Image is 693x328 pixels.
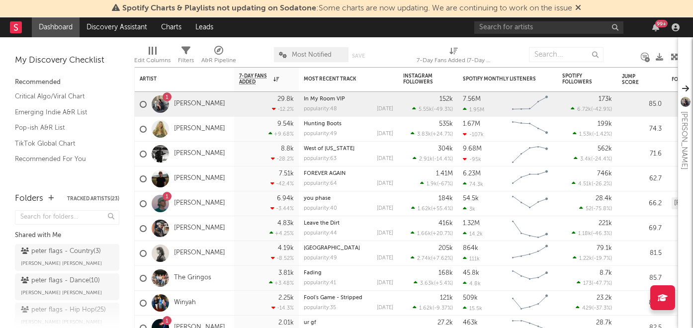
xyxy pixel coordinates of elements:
[269,280,294,286] div: +3.48 %
[655,20,668,27] div: 99 +
[597,295,612,301] div: 23.2k
[15,244,119,271] a: peter flags - Country(3)[PERSON_NAME] [PERSON_NAME]
[580,157,591,162] span: 3.4k
[508,92,552,117] svg: Chart title
[304,76,378,82] div: Most Recent Track
[304,255,337,261] div: popularity: 49
[122,4,316,12] span: Spotify Charts & Playlists not updating on Sodatone
[15,138,109,149] a: TikTok Global Chart
[433,107,451,112] span: -49.3 %
[178,55,194,67] div: Filters
[438,245,453,251] div: 205k
[594,256,610,261] span: -19.7 %
[122,4,572,12] span: : Some charts are now updating. We are continuing to work on the issue
[15,107,109,118] a: Emerging Indie A&R List
[508,291,552,316] svg: Chart title
[278,245,294,251] div: 4.19k
[463,280,481,287] div: 4.8k
[593,281,610,286] span: -47.7 %
[622,123,662,135] div: 74.3
[463,206,475,212] div: 3k
[582,306,592,311] span: 429
[463,181,483,187] div: 74.3k
[572,180,612,187] div: ( )
[463,231,483,237] div: 14.2k
[174,174,225,183] a: [PERSON_NAME]
[433,256,451,261] span: +7.62 %
[583,281,592,286] span: 173
[304,320,316,326] a: ur gf
[508,216,552,241] svg: Chart title
[622,148,662,160] div: 71.6
[268,131,294,137] div: +9.68 %
[271,255,294,261] div: -8.52 %
[272,106,294,112] div: -12.2 %
[304,221,340,226] a: Leave the Dirt
[463,76,537,82] div: Spotify Monthly Listeners
[304,181,337,186] div: popularity: 64
[463,320,478,326] div: 463k
[377,231,393,236] div: [DATE]
[304,171,393,176] div: FOREVER AGAIN
[435,281,451,286] span: +5.4 %
[270,205,294,212] div: -3.44 %
[413,156,453,162] div: ( )
[304,320,393,326] div: ur gf
[463,245,478,251] div: 864k
[419,306,433,311] span: 1.62k
[411,131,453,137] div: ( )
[678,111,690,169] div: [PERSON_NAME]
[622,98,662,110] div: 85.0
[277,96,294,102] div: 29.8k
[304,246,393,251] div: New House
[178,42,194,71] div: Filters
[154,17,188,37] a: Charts
[377,131,393,137] div: [DATE]
[270,180,294,187] div: -42.4 %
[21,246,101,257] div: peter flags - Country ( 3 )
[15,193,43,205] div: Folders
[377,255,393,261] div: [DATE]
[463,96,481,102] div: 7.56M
[597,170,612,177] div: 746k
[174,100,225,108] a: [PERSON_NAME]
[411,205,453,212] div: ( )
[281,146,294,152] div: 8.8k
[419,107,432,112] span: 5.55k
[434,157,451,162] span: -14.4 %
[419,157,433,162] span: 2.91k
[377,305,393,311] div: [DATE]
[412,106,453,112] div: ( )
[278,295,294,301] div: 2.25k
[80,17,154,37] a: Discovery Assistant
[174,125,225,133] a: [PERSON_NAME]
[377,280,393,286] div: [DATE]
[304,206,337,211] div: popularity: 40
[579,256,592,261] span: 1.22k
[463,295,478,301] div: 509k
[594,306,610,311] span: -37.3 %
[411,255,453,261] div: ( )
[439,121,453,127] div: 535k
[304,295,362,301] a: Fool's Game - Stripped
[414,280,453,286] div: ( )
[21,275,100,287] div: peter flags - Dance ( 10 )
[420,281,434,286] span: 3.63k
[417,256,431,261] span: 2.74k
[622,247,662,259] div: 81.5
[277,220,294,227] div: 4.83k
[575,4,581,12] span: Dismiss
[279,170,294,177] div: 7.51k
[304,146,393,152] div: West of Ohio
[174,274,211,282] a: The Gringos
[438,146,453,152] div: 304k
[15,210,119,225] input: Search for folders...
[463,156,481,163] div: -95k
[508,142,552,166] svg: Chart title
[593,157,610,162] span: -24.4 %
[304,156,337,162] div: popularity: 63
[597,245,612,251] div: 79.1k
[304,196,331,201] a: you phase
[438,181,451,187] span: -67 %
[600,270,612,276] div: 8.7k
